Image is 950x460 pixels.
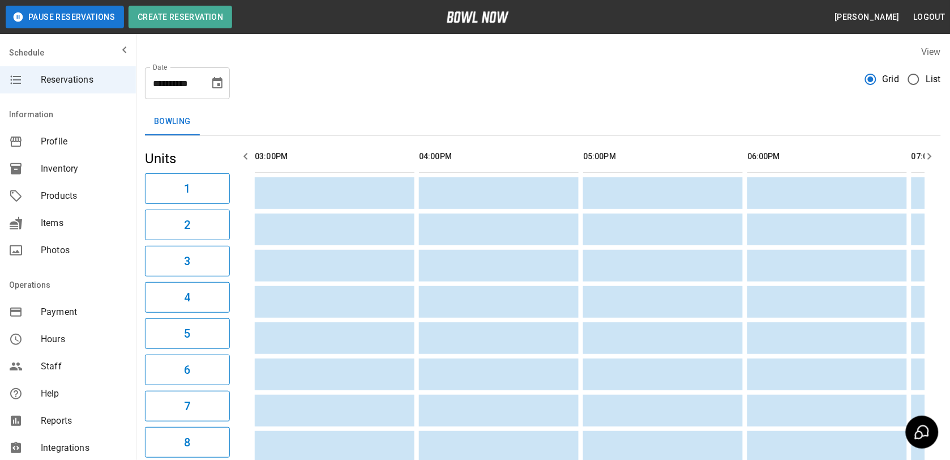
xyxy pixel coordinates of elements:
[184,397,190,415] h6: 7
[184,361,190,379] h6: 6
[145,282,230,313] button: 4
[145,108,200,135] button: Bowling
[41,162,127,176] span: Inventory
[447,11,509,23] img: logo
[921,46,941,57] label: View
[145,108,941,135] div: inventory tabs
[145,391,230,421] button: 7
[255,140,414,173] th: 03:00PM
[145,318,230,349] button: 5
[129,6,232,28] button: Create Reservation
[184,288,190,306] h6: 4
[184,433,190,452] h6: 8
[145,427,230,458] button: 8
[145,246,230,276] button: 3
[184,180,190,198] h6: 1
[41,73,127,87] span: Reservations
[41,135,127,148] span: Profile
[583,140,743,173] th: 05:00PM
[184,252,190,270] h6: 3
[883,73,900,86] span: Grid
[145,355,230,385] button: 6
[145,173,230,204] button: 1
[41,360,127,373] span: Staff
[41,244,127,257] span: Photos
[830,7,904,28] button: [PERSON_NAME]
[41,216,127,230] span: Items
[145,150,230,168] h5: Units
[41,305,127,319] span: Payment
[41,441,127,455] span: Integrations
[41,387,127,401] span: Help
[206,72,229,95] button: Choose date, selected date is Oct 2, 2025
[184,325,190,343] h6: 5
[41,333,127,346] span: Hours
[747,140,907,173] th: 06:00PM
[419,140,579,173] th: 04:00PM
[926,73,941,86] span: List
[41,414,127,428] span: Reports
[909,7,950,28] button: Logout
[184,216,190,234] h6: 2
[41,189,127,203] span: Products
[6,6,124,28] button: Pause Reservations
[145,210,230,240] button: 2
